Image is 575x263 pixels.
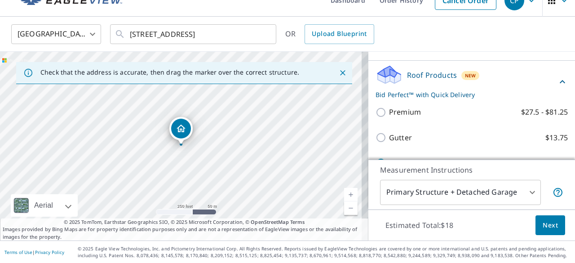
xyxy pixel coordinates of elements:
span: Upload Blueprint [312,28,367,40]
p: Measurement Instructions [380,165,563,175]
span: Next [543,220,558,231]
div: Dropped pin, building 1, Residential property, 3976 Dillons Fork Rd Fieldale, VA 24089 [169,117,193,145]
button: Close [337,67,349,79]
span: Your report will include the primary structure and a detached garage if one exists. [553,187,563,198]
p: Estimated Total: $18 [378,215,460,235]
input: Search by address or latitude-longitude [130,22,258,47]
p: $27.5 - $81.25 [521,107,568,118]
button: Next [535,215,565,236]
a: Privacy Policy [35,249,64,255]
a: Current Level 17, Zoom Out [344,201,358,215]
p: Check that the address is accurate, then drag the marker over the correct structure. [40,68,299,76]
p: | [4,250,64,255]
span: New [465,72,476,79]
p: Premium [389,107,421,118]
p: $18 [556,157,568,169]
p: $13.75 [545,132,568,143]
div: Aerial [31,194,56,217]
a: Terms of Use [4,249,32,255]
div: Primary Structure + Detached Garage [380,180,541,205]
div: OR [285,24,374,44]
div: Roof ProductsNewBid Perfect™ with Quick Delivery [376,64,568,99]
a: Upload Blueprint [305,24,374,44]
p: Bid Perfect™ [389,157,433,169]
p: Gutter [389,132,412,143]
div: Aerial [11,194,78,217]
a: OpenStreetMap [251,218,288,225]
p: Bid Perfect™ with Quick Delivery [376,90,557,99]
span: © 2025 TomTom, Earthstar Geographics SIO, © 2025 Microsoft Corporation, © [64,218,305,226]
p: © 2025 Eagle View Technologies, Inc. and Pictometry International Corp. All Rights Reserved. Repo... [78,245,571,259]
p: Roof Products [407,70,457,80]
a: Terms [290,218,305,225]
a: Current Level 17, Zoom In [344,188,358,201]
div: [GEOGRAPHIC_DATA] [11,22,101,47]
